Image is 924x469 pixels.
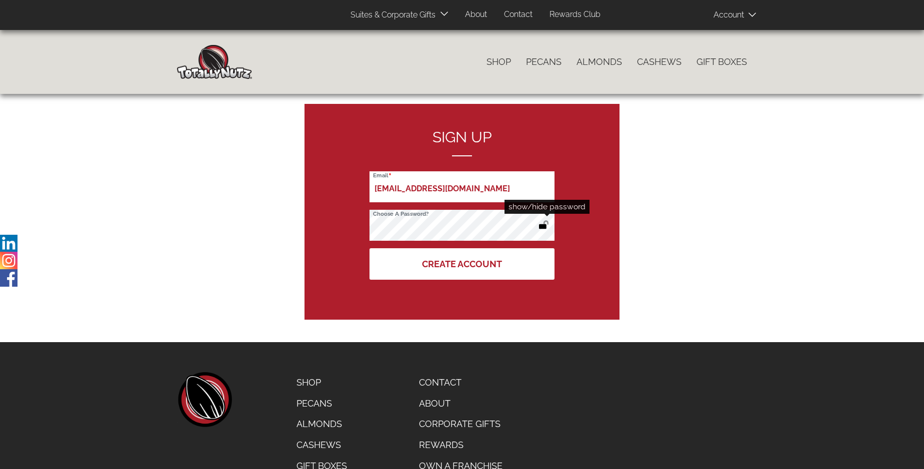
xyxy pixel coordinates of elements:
[504,200,589,214] div: show/hide password
[289,414,354,435] a: Almonds
[479,51,518,72] a: Shop
[177,372,232,427] a: home
[343,5,438,25] a: Suites & Corporate Gifts
[411,372,510,393] a: Contact
[457,5,494,24] a: About
[629,51,689,72] a: Cashews
[411,414,510,435] a: Corporate Gifts
[569,51,629,72] a: Almonds
[369,171,554,202] input: Email
[411,393,510,414] a: About
[289,372,354,393] a: Shop
[289,435,354,456] a: Cashews
[369,248,554,280] button: Create Account
[518,51,569,72] a: Pecans
[411,435,510,456] a: Rewards
[689,51,754,72] a: Gift Boxes
[289,393,354,414] a: Pecans
[496,5,540,24] a: Contact
[369,129,554,156] h2: Sign up
[177,45,252,79] img: Home
[542,5,608,24] a: Rewards Club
